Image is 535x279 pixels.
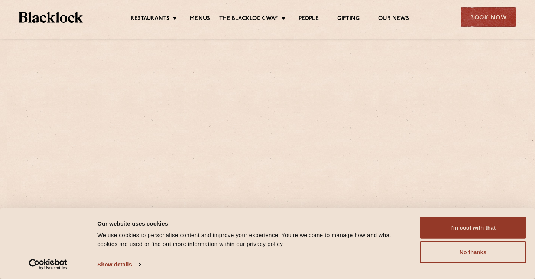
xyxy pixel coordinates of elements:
a: Menus [190,15,210,23]
button: I'm cool with that [420,217,526,239]
a: Our News [378,15,409,23]
button: No thanks [420,241,526,263]
div: We use cookies to personalise content and improve your experience. You're welcome to manage how a... [97,231,411,249]
div: Book Now [461,7,516,27]
a: Restaurants [131,15,169,23]
a: People [299,15,319,23]
a: Show details [97,259,140,270]
div: Our website uses cookies [97,219,411,228]
a: The Blacklock Way [219,15,278,23]
a: Usercentrics Cookiebot - opens in a new window [16,259,81,270]
a: Gifting [337,15,360,23]
img: BL_Textured_Logo-footer-cropped.svg [19,12,83,23]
